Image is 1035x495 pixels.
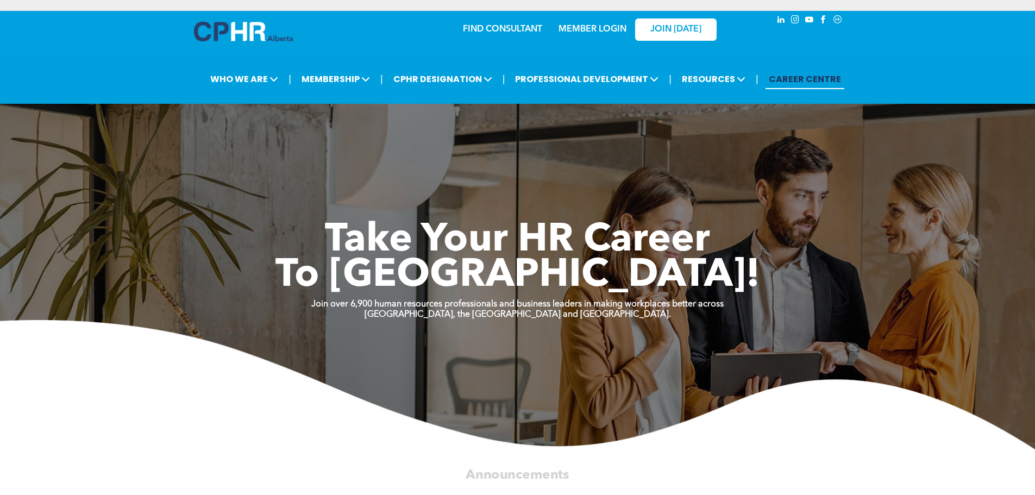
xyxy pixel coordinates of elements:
span: RESOURCES [679,69,749,89]
li: | [288,68,291,90]
strong: [GEOGRAPHIC_DATA], the [GEOGRAPHIC_DATA] and [GEOGRAPHIC_DATA]. [365,310,671,319]
li: | [503,68,505,90]
a: Social network [832,14,844,28]
img: A blue and white logo for cp alberta [194,22,293,41]
strong: Join over 6,900 human resources professionals and business leaders in making workplaces better ac... [311,300,724,309]
span: PROFESSIONAL DEVELOPMENT [512,69,662,89]
span: MEMBERSHIP [298,69,373,89]
a: linkedin [775,14,787,28]
a: instagram [789,14,801,28]
span: Take Your HR Career [325,221,710,260]
li: | [669,68,672,90]
a: facebook [818,14,830,28]
a: JOIN [DATE] [635,18,717,41]
a: youtube [804,14,816,28]
span: Announcements [466,468,569,481]
span: JOIN [DATE] [650,24,701,35]
li: | [380,68,383,90]
a: MEMBER LOGIN [559,25,626,34]
a: CAREER CENTRE [766,69,844,89]
li: | [756,68,758,90]
span: To [GEOGRAPHIC_DATA]! [275,256,760,296]
a: FIND CONSULTANT [463,25,542,34]
span: CPHR DESIGNATION [390,69,495,89]
span: WHO WE ARE [207,69,281,89]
